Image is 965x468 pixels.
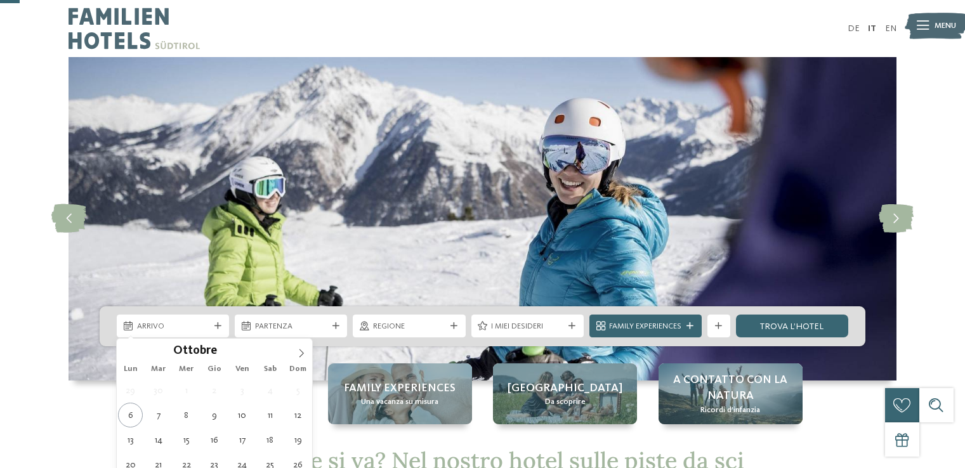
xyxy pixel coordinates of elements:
[146,378,171,403] span: Settembre 30, 2025
[258,427,282,452] span: Ottobre 18, 2025
[935,20,956,32] span: Menu
[230,403,254,427] span: Ottobre 10, 2025
[508,380,622,396] span: [GEOGRAPHIC_DATA]
[118,403,143,427] span: Ottobre 6, 2025
[174,427,199,452] span: Ottobre 15, 2025
[173,365,200,374] span: Mer
[545,396,586,408] span: Da scoprire
[173,346,217,358] span: Ottobre
[868,24,876,33] a: IT
[202,403,226,427] span: Ottobre 9, 2025
[230,427,254,452] span: Ottobre 17, 2025
[256,365,284,374] span: Sab
[117,365,145,374] span: Lun
[373,321,445,332] span: Regione
[174,403,199,427] span: Ottobre 8, 2025
[493,363,637,424] a: Hotel sulle piste da sci per bambini: divertimento senza confini [GEOGRAPHIC_DATA] Da scoprire
[217,344,259,357] input: Year
[885,24,896,33] a: EN
[258,403,282,427] span: Ottobre 11, 2025
[174,378,199,403] span: Ottobre 1, 2025
[145,365,173,374] span: Mar
[286,427,310,452] span: Ottobre 19, 2025
[200,365,228,374] span: Gio
[284,365,312,374] span: Dom
[848,24,860,33] a: DE
[202,427,226,452] span: Ottobre 16, 2025
[736,315,848,337] a: trova l’hotel
[118,427,143,452] span: Ottobre 13, 2025
[670,372,791,404] span: A contatto con la natura
[146,403,171,427] span: Ottobre 7, 2025
[361,396,438,408] span: Una vacanza su misura
[344,380,456,396] span: Family experiences
[328,363,472,424] a: Hotel sulle piste da sci per bambini: divertimento senza confini Family experiences Una vacanza s...
[258,378,282,403] span: Ottobre 4, 2025
[137,321,209,332] span: Arrivo
[146,427,171,452] span: Ottobre 14, 2025
[228,365,256,374] span: Ven
[491,321,563,332] span: I miei desideri
[659,363,803,424] a: Hotel sulle piste da sci per bambini: divertimento senza confini A contatto con la natura Ricordi...
[255,321,327,332] span: Partenza
[118,378,143,403] span: Settembre 29, 2025
[230,378,254,403] span: Ottobre 3, 2025
[286,378,310,403] span: Ottobre 5, 2025
[202,378,226,403] span: Ottobre 2, 2025
[286,403,310,427] span: Ottobre 12, 2025
[700,405,760,416] span: Ricordi d’infanzia
[69,57,896,380] img: Hotel sulle piste da sci per bambini: divertimento senza confini
[609,321,681,332] span: Family Experiences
